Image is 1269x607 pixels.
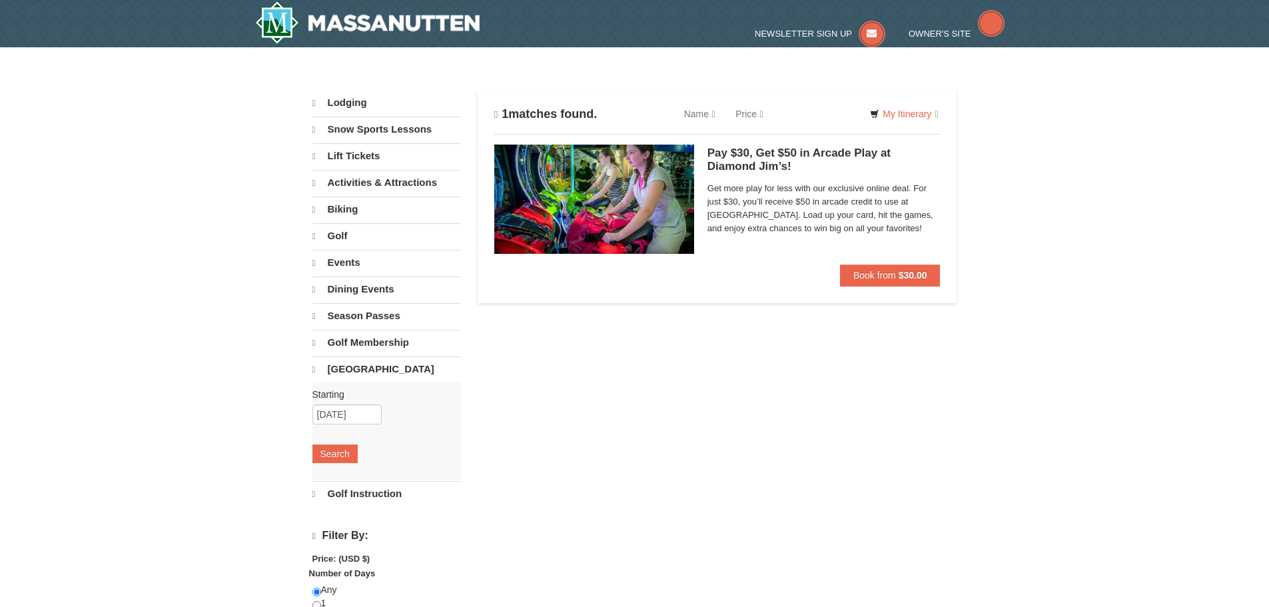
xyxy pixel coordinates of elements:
[861,104,947,124] a: My Itinerary
[312,250,461,275] a: Events
[312,197,461,222] a: Biking
[909,29,1005,39] a: Owner's Site
[309,568,376,578] strong: Number of Days
[909,29,971,39] span: Owner's Site
[312,223,461,249] a: Golf
[707,182,941,235] span: Get more play for less with our exclusive online deal. For just $30, you’ll receive $50 in arcade...
[255,1,480,44] a: Massanutten Resort
[707,147,941,173] h5: Pay $30, Get $50 in Arcade Play at Diamond Jim’s!
[312,356,461,382] a: [GEOGRAPHIC_DATA]
[312,277,461,302] a: Dining Events
[312,444,358,463] button: Search
[312,388,451,401] label: Starting
[312,530,461,542] h4: Filter By:
[725,101,773,127] a: Price
[312,170,461,195] a: Activities & Attractions
[674,101,725,127] a: Name
[899,270,927,281] strong: $30.00
[255,1,480,44] img: Massanutten Resort Logo
[755,29,885,39] a: Newsletter Sign Up
[312,330,461,355] a: Golf Membership
[312,117,461,142] a: Snow Sports Lessons
[312,481,461,506] a: Golf Instruction
[312,143,461,169] a: Lift Tickets
[755,29,852,39] span: Newsletter Sign Up
[312,554,370,564] strong: Price: (USD $)
[312,303,461,328] a: Season Passes
[840,265,941,286] button: Book from $30.00
[494,145,694,254] img: 6619917-1621-4efc4b47.jpg
[312,91,461,115] a: Lodging
[853,270,896,281] span: Book from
